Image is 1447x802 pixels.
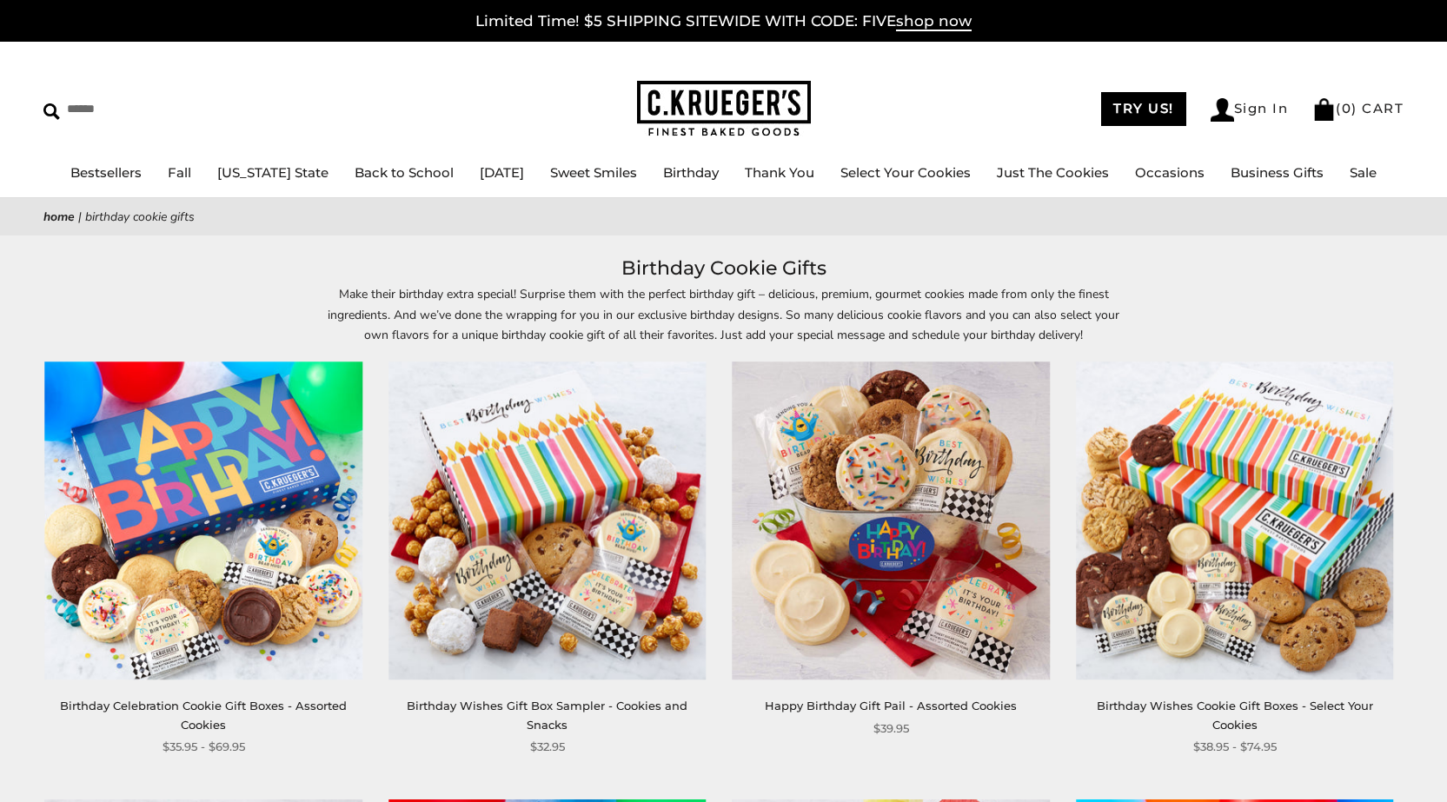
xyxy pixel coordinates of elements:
a: Sale [1350,164,1377,181]
a: Business Gifts [1231,164,1324,181]
a: Happy Birthday Gift Pail - Assorted Cookies [765,699,1017,713]
span: 0 [1342,100,1352,116]
input: Search [43,96,250,123]
h1: Birthday Cookie Gifts [70,253,1377,284]
p: Make their birthday extra special! Surprise them with the perfect birthday gift – delicious, prem... [324,284,1124,344]
span: $38.95 - $74.95 [1193,738,1277,756]
span: | [78,209,82,225]
span: $35.95 - $69.95 [163,738,245,756]
span: shop now [896,12,972,31]
a: Birthday Wishes Gift Box Sampler - Cookies and Snacks [407,699,687,731]
a: Just The Cookies [997,164,1109,181]
a: [DATE] [480,164,524,181]
a: Birthday Celebration Cookie Gift Boxes - Assorted Cookies [60,699,347,731]
span: $32.95 [530,738,565,756]
a: Occasions [1135,164,1205,181]
img: Birthday Wishes Gift Box Sampler - Cookies and Snacks [388,362,706,679]
img: Bag [1312,98,1336,121]
img: Happy Birthday Gift Pail - Assorted Cookies [733,362,1050,679]
a: Select Your Cookies [840,164,971,181]
a: Sweet Smiles [550,164,637,181]
a: Birthday Wishes Cookie Gift Boxes - Select Your Cookies [1097,699,1373,731]
a: Limited Time! $5 SHIPPING SITEWIDE WITH CODE: FIVEshop now [475,12,972,31]
a: Fall [168,164,191,181]
a: Back to School [355,164,454,181]
a: Sign In [1211,98,1289,122]
img: Birthday Wishes Cookie Gift Boxes - Select Your Cookies [1076,362,1393,679]
span: Birthday Cookie Gifts [85,209,195,225]
a: Home [43,209,75,225]
img: Account [1211,98,1234,122]
nav: breadcrumbs [43,207,1404,227]
span: $39.95 [873,719,909,738]
a: Birthday [663,164,719,181]
a: Thank You [745,164,814,181]
a: Bestsellers [70,164,142,181]
a: (0) CART [1312,100,1404,116]
img: Search [43,103,60,120]
a: TRY US! [1101,92,1186,126]
img: Birthday Celebration Cookie Gift Boxes - Assorted Cookies [45,362,362,679]
a: [US_STATE] State [217,164,329,181]
img: C.KRUEGER'S [637,81,811,137]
